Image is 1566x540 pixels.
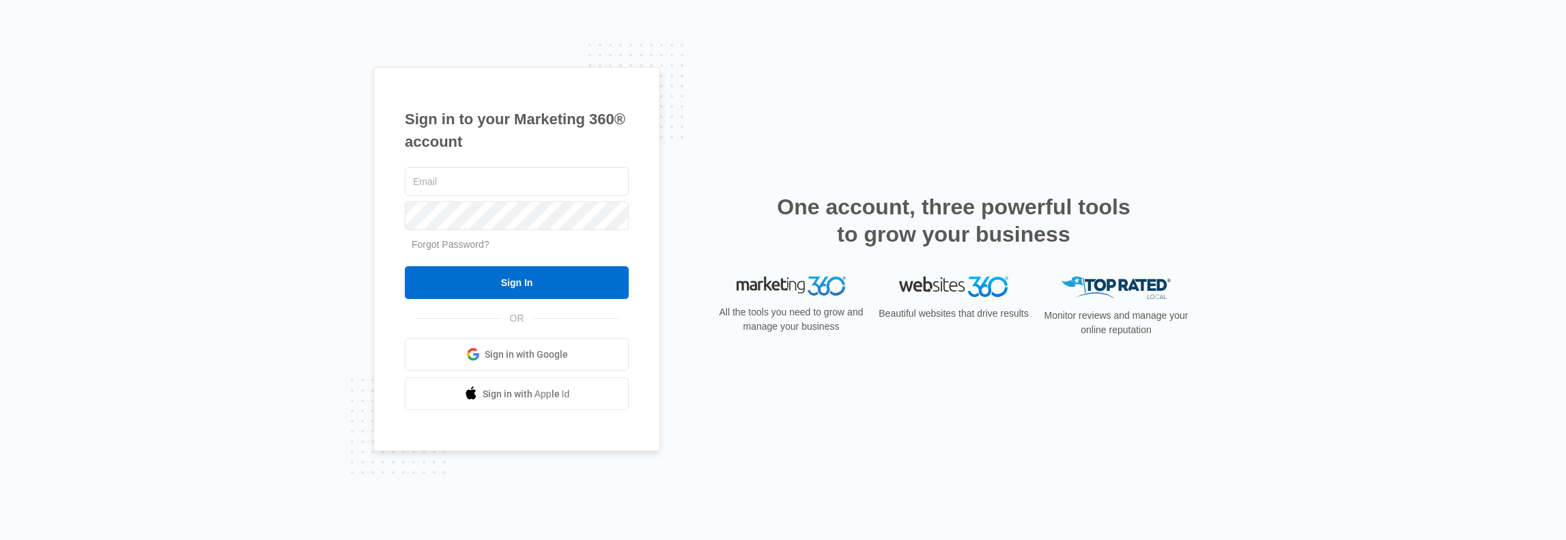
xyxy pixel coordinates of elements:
[877,307,1030,321] p: Beautiful websites that drive results
[405,378,629,410] a: Sign in with Apple Id
[1040,309,1193,337] p: Monitor reviews and manage your online reputation
[485,347,568,362] span: Sign in with Google
[412,239,489,250] a: Forgot Password?
[1062,276,1171,299] img: Top Rated Local
[773,193,1135,248] h2: One account, three powerful tools to grow your business
[715,305,868,334] p: All the tools you need to grow and manage your business
[483,387,570,401] span: Sign in with Apple Id
[500,311,534,326] span: OR
[405,338,629,371] a: Sign in with Google
[737,276,846,296] img: Marketing 360
[405,108,629,153] h1: Sign in to your Marketing 360® account
[405,266,629,299] input: Sign In
[405,167,629,196] input: Email
[899,276,1008,296] img: Websites 360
